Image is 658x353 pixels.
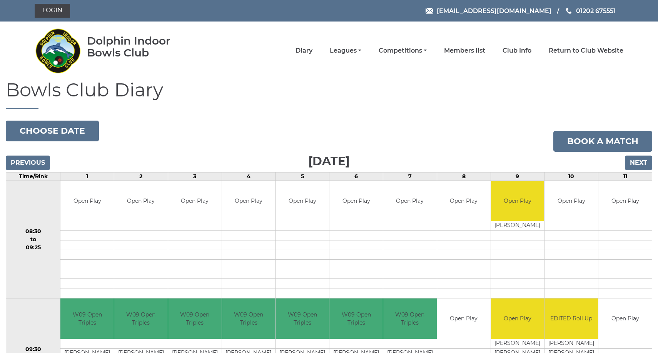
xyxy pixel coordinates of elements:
h1: Bowls Club Diary [6,80,652,109]
td: W09 Open Triples [168,298,222,339]
td: Open Play [168,181,222,221]
td: Open Play [544,181,598,221]
td: 2 [114,172,168,181]
td: Open Play [598,298,652,339]
a: Diary [296,46,312,55]
input: Next [625,156,652,170]
span: [EMAIL_ADDRESS][DOMAIN_NAME] [437,7,551,14]
td: W09 Open Triples [114,298,168,339]
td: 11 [598,172,652,181]
td: 3 [168,172,222,181]
td: Open Play [437,298,491,339]
td: Time/Rink [6,172,60,181]
td: 6 [329,172,383,181]
button: Choose date [6,121,99,141]
a: Members list [444,46,485,55]
td: Open Play [60,181,114,221]
div: Dolphin Indoor Bowls Club [87,35,195,59]
td: EDITED Roll Up [544,298,598,339]
img: Email [426,8,433,14]
td: 5 [276,172,329,181]
td: 08:30 to 09:25 [6,181,60,298]
a: Leagues [330,46,361,55]
td: Open Play [383,181,437,221]
a: Email [EMAIL_ADDRESS][DOMAIN_NAME] [426,6,551,16]
a: Book a match [553,131,652,152]
td: [PERSON_NAME] [544,339,598,348]
a: Return to Club Website [549,46,623,55]
td: Open Play [491,298,544,339]
td: Open Play [491,181,544,221]
td: W09 Open Triples [222,298,276,339]
td: Open Play [222,181,276,221]
td: W09 Open Triples [60,298,114,339]
td: [PERSON_NAME] [491,339,544,348]
td: Open Play [114,181,168,221]
td: 9 [491,172,544,181]
td: Open Play [329,181,383,221]
a: Phone us 01202 675551 [565,6,616,16]
td: 7 [383,172,437,181]
img: Dolphin Indoor Bowls Club [35,24,81,78]
img: Phone us [566,8,571,14]
td: Open Play [276,181,329,221]
span: 01202 675551 [576,7,616,14]
td: 4 [222,172,276,181]
td: W09 Open Triples [383,298,437,339]
td: 1 [60,172,114,181]
td: 10 [544,172,598,181]
td: Open Play [598,181,652,221]
a: Login [35,4,70,18]
input: Previous [6,156,50,170]
td: 8 [437,172,491,181]
td: W09 Open Triples [276,298,329,339]
td: Open Play [437,181,491,221]
td: [PERSON_NAME] [491,221,544,231]
a: Club Info [503,46,531,55]
td: W09 Open Triples [329,298,383,339]
a: Competitions [379,46,427,55]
